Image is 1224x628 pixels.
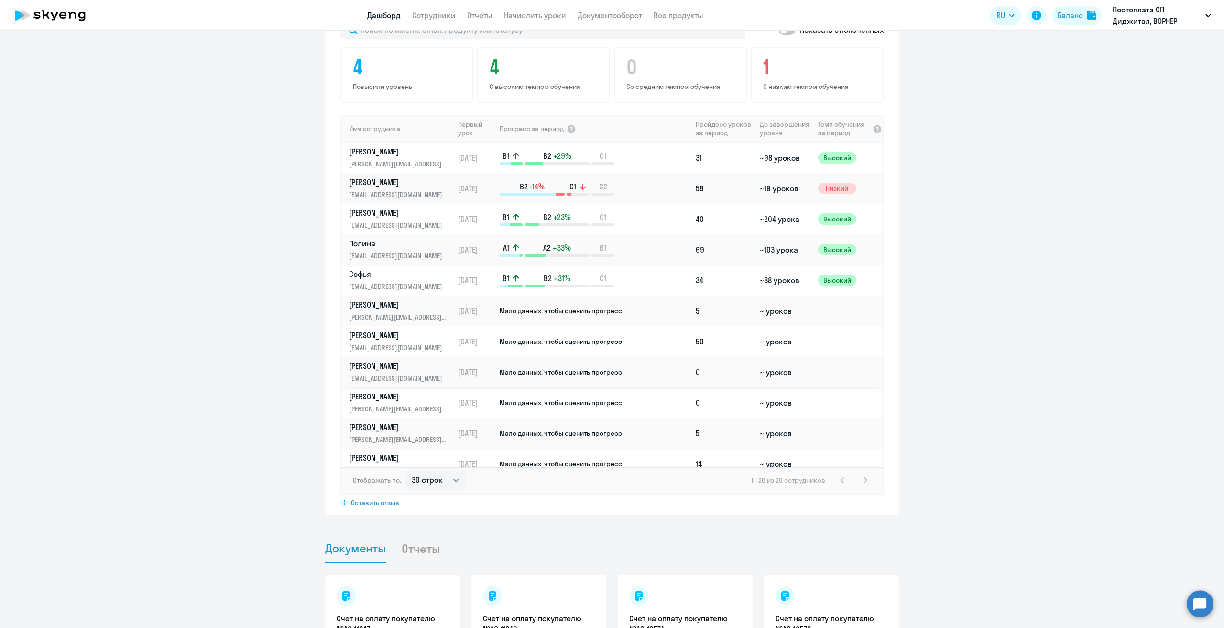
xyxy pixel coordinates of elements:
[756,326,814,357] td: ~ уроков
[503,242,509,253] span: A1
[349,299,448,310] p: [PERSON_NAME]
[349,177,448,187] p: [PERSON_NAME]
[763,82,874,91] p: С низким темпом обучения
[349,159,448,169] p: [PERSON_NAME][EMAIL_ADDRESS][DOMAIN_NAME]
[349,373,448,384] p: [EMAIL_ADDRESS][DOMAIN_NAME]
[500,307,622,315] span: Мало данных, чтобы оценить прогресс
[756,265,814,296] td: ~88 уроков
[1052,6,1102,25] button: Балансbalance
[349,208,448,218] p: [PERSON_NAME]
[349,361,448,371] p: [PERSON_NAME]
[1058,10,1083,21] div: Баланс
[503,212,509,222] span: B1
[454,296,499,326] td: [DATE]
[467,11,492,20] a: Отчеты
[454,326,499,357] td: [DATE]
[367,11,401,20] a: Дашборд
[500,337,622,346] span: Мало данных, чтобы оценить прогресс
[349,422,454,445] a: [PERSON_NAME][PERSON_NAME][EMAIL_ADDRESS][DOMAIN_NAME]
[554,273,570,284] span: +31%
[520,181,528,192] span: B2
[756,173,814,204] td: ~19 уроков
[349,238,448,249] p: Полина
[818,275,856,286] span: Высокий
[553,212,571,222] span: +23%
[454,173,499,204] td: [DATE]
[818,244,856,255] span: Высокий
[503,151,509,161] span: B1
[692,418,756,449] td: 5
[454,265,499,296] td: [DATE]
[349,391,448,402] p: [PERSON_NAME]
[454,357,499,387] td: [DATE]
[349,251,448,261] p: [EMAIL_ADDRESS][DOMAIN_NAME]
[543,212,551,222] span: B2
[454,418,499,449] td: [DATE]
[490,55,601,78] h4: 4
[454,387,499,418] td: [DATE]
[349,146,448,157] p: [PERSON_NAME]
[569,181,576,192] span: C1
[756,418,814,449] td: ~ уроков
[692,234,756,265] td: 69
[349,391,454,414] a: [PERSON_NAME][PERSON_NAME][EMAIL_ADDRESS][DOMAIN_NAME]
[349,452,448,463] p: [PERSON_NAME]
[500,398,622,407] span: Мало данных, чтобы оценить прогресс
[349,312,448,322] p: [PERSON_NAME][EMAIL_ADDRESS][DOMAIN_NAME]
[756,449,814,479] td: ~ уроков
[353,82,464,91] p: Повысили уровень
[349,269,448,279] p: Софья
[490,82,601,91] p: С высоким темпом обучения
[349,361,454,384] a: [PERSON_NAME][EMAIL_ADDRESS][DOMAIN_NAME]
[349,465,448,475] p: [PERSON_NAME][EMAIL_ADDRESS][DOMAIN_NAME]
[500,460,622,468] span: Мало данных, чтобы оценить прогресс
[996,10,1005,21] span: RU
[692,296,756,326] td: 5
[756,204,814,234] td: ~204 урока
[1113,4,1202,27] p: Постоплата СП Диджитал, ВОРНЕР МЬЮЗИК, ООО
[578,11,642,20] a: Документооборот
[692,387,756,418] td: 0
[454,143,499,173] td: [DATE]
[349,238,454,261] a: Полина[EMAIL_ADDRESS][DOMAIN_NAME]
[692,204,756,234] td: 40
[1087,11,1096,20] img: balance
[692,143,756,173] td: 31
[818,152,856,164] span: Высокий
[325,534,899,563] ul: Tabs
[818,183,856,194] span: Низкий
[325,541,386,555] span: Документы
[692,115,756,143] th: Пройдено уроков за период
[553,151,571,161] span: +29%
[756,234,814,265] td: ~103 урока
[600,212,606,222] span: C1
[353,55,464,78] h4: 4
[756,115,814,143] th: До завершения уровня
[351,498,399,507] span: Оставить отзыв
[600,151,606,161] span: C1
[349,269,454,292] a: Софья[EMAIL_ADDRESS][DOMAIN_NAME]
[503,273,509,284] span: B1
[530,181,545,192] span: -14%
[353,476,401,485] span: Отображать по:
[454,204,499,234] td: [DATE]
[600,273,606,284] span: C1
[349,208,454,231] a: [PERSON_NAME][EMAIL_ADDRESS][DOMAIN_NAME]
[500,368,622,376] span: Мало данных, чтобы оценить прогресс
[349,434,448,445] p: [PERSON_NAME][EMAIL_ADDRESS][DOMAIN_NAME]
[544,273,552,284] span: B2
[454,115,499,143] th: Первый урок
[654,11,703,20] a: Все продукты
[818,120,870,137] span: Темп обучения за период
[756,387,814,418] td: ~ уроков
[349,342,448,353] p: [EMAIL_ADDRESS][DOMAIN_NAME]
[763,55,874,78] h4: 1
[553,242,571,253] span: +33%
[454,449,499,479] td: [DATE]
[692,173,756,204] td: 58
[1108,4,1216,27] button: Постоплата СП Диджитал, ВОРНЕР МЬЮЗИК, ООО
[500,429,622,438] span: Мало данных, чтобы оценить прогресс
[349,452,454,475] a: [PERSON_NAME][PERSON_NAME][EMAIL_ADDRESS][DOMAIN_NAME]
[349,422,448,432] p: [PERSON_NAME]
